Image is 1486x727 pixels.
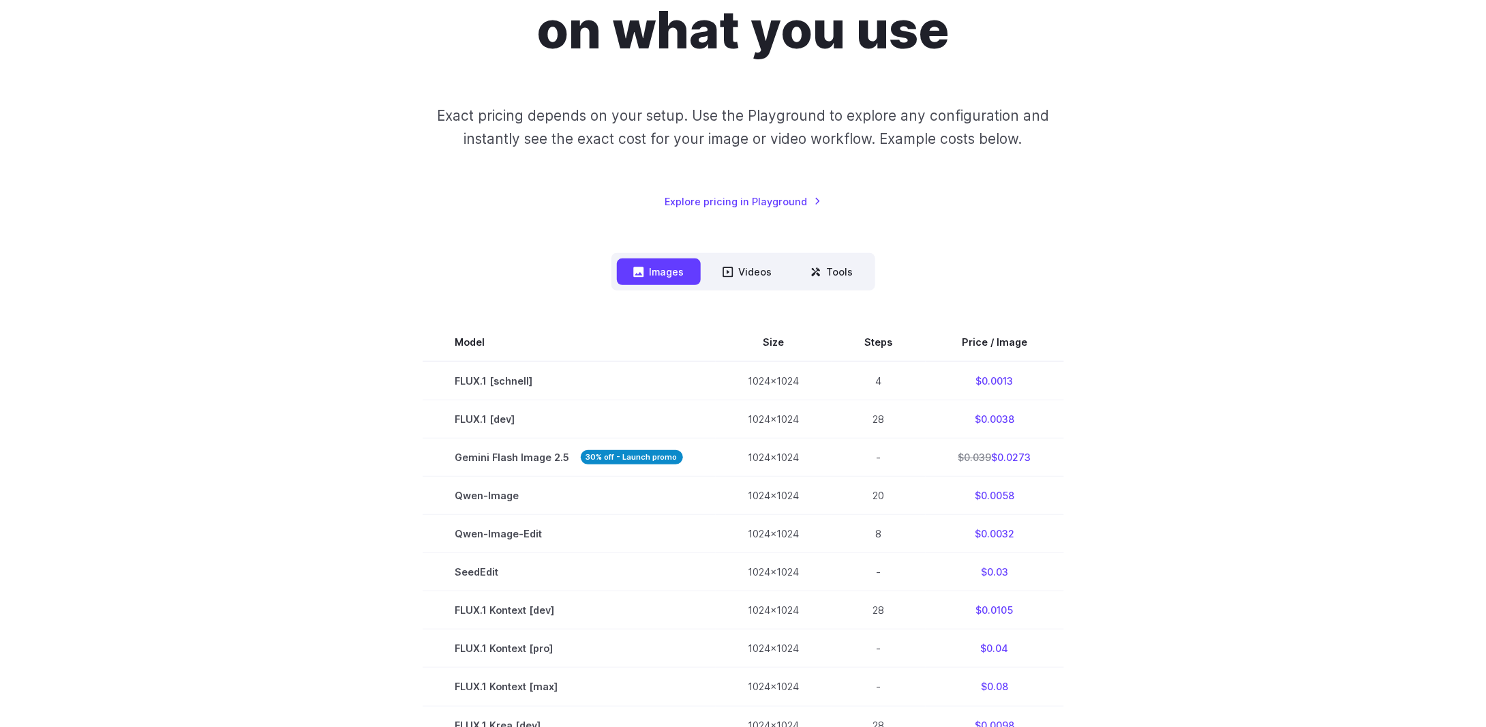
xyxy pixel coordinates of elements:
td: $0.04 [926,629,1064,668]
p: Exact pricing depends on your setup. Use the Playground to explore any configuration and instantl... [411,104,1075,150]
span: Gemini Flash Image 2.5 [455,449,683,465]
button: Images [617,258,701,285]
button: Tools [794,258,870,285]
td: - [832,629,926,668]
td: - [832,553,926,591]
td: $0.0058 [926,477,1064,515]
td: FLUX.1 Kontext [max] [423,668,716,706]
strong: 30% off - Launch promo [581,450,683,464]
th: Steps [832,323,926,361]
th: Model [423,323,716,361]
th: Price / Image [926,323,1064,361]
td: - [832,668,926,706]
td: 1024x1024 [716,361,832,400]
td: 28 [832,591,926,629]
td: 28 [832,400,926,439]
td: FLUX.1 Kontext [pro] [423,629,716,668]
a: Explore pricing in Playground [665,194,821,209]
td: - [832,439,926,477]
td: 1024x1024 [716,515,832,553]
td: 20 [832,477,926,515]
th: Size [716,323,832,361]
button: Videos [706,258,789,285]
td: $0.08 [926,668,1064,706]
td: 4 [832,361,926,400]
td: 1024x1024 [716,668,832,706]
td: 1024x1024 [716,629,832,668]
td: 1024x1024 [716,553,832,591]
td: 8 [832,515,926,553]
td: 1024x1024 [716,477,832,515]
td: $0.0013 [926,361,1064,400]
td: FLUX.1 [dev] [423,400,716,439]
td: SeedEdit [423,553,716,591]
td: $0.0273 [926,439,1064,477]
td: Qwen-Image [423,477,716,515]
td: $0.0032 [926,515,1064,553]
td: $0.0038 [926,400,1064,439]
td: 1024x1024 [716,439,832,477]
td: FLUX.1 [schnell] [423,361,716,400]
td: $0.0105 [926,591,1064,629]
s: $0.039 [958,451,992,463]
td: 1024x1024 [716,400,832,439]
td: $0.03 [926,553,1064,591]
td: FLUX.1 Kontext [dev] [423,591,716,629]
td: Qwen-Image-Edit [423,515,716,553]
td: 1024x1024 [716,591,832,629]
